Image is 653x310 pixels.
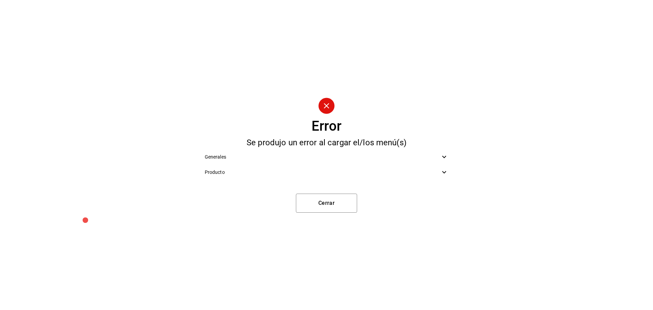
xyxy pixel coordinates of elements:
[205,153,440,161] span: Generales
[199,165,454,180] div: Producto
[296,194,357,213] button: Cerrar
[199,138,454,147] div: Se produjo un error al cargar el/los menú(s)
[199,149,454,165] div: Generales
[312,119,341,133] div: Error
[205,169,440,176] span: Producto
